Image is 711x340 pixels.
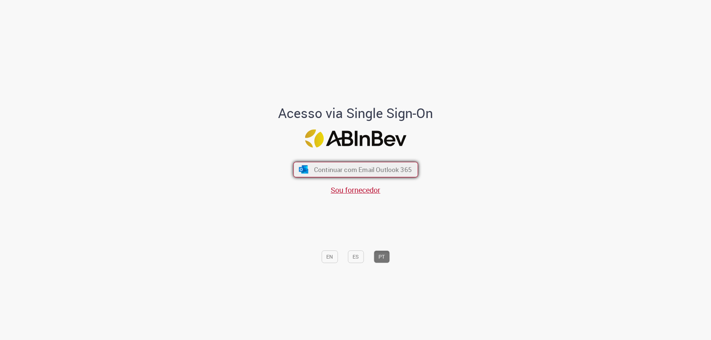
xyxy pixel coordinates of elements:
button: ES [348,250,364,263]
img: ícone Azure/Microsoft 360 [298,165,309,174]
img: Logo ABInBev [305,129,406,148]
button: PT [374,250,390,263]
span: Continuar com Email Outlook 365 [314,165,411,174]
button: ícone Azure/Microsoft 360 Continuar com Email Outlook 365 [293,162,418,178]
button: EN [321,250,338,263]
h1: Acesso via Single Sign-On [253,106,458,121]
a: Sou fornecedor [331,185,380,195]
